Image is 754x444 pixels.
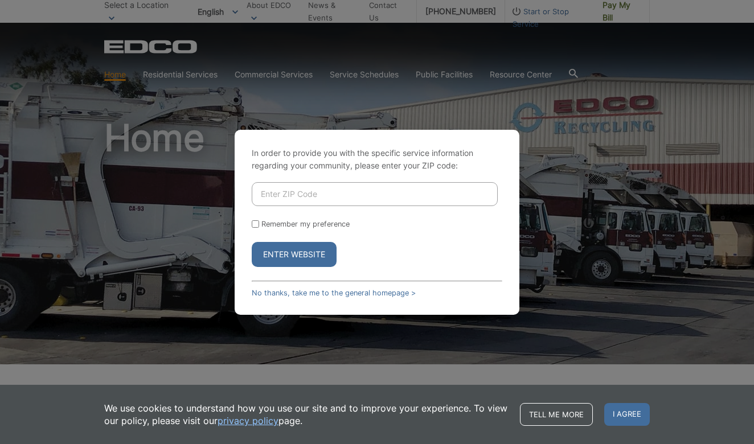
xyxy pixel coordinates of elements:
[520,403,593,426] a: Tell me more
[104,402,509,427] p: We use cookies to understand how you use our site and to improve your experience. To view our pol...
[252,242,337,267] button: Enter Website
[218,414,278,427] a: privacy policy
[252,289,416,297] a: No thanks, take me to the general homepage >
[261,220,350,228] label: Remember my preference
[252,182,498,206] input: Enter ZIP Code
[604,403,650,426] span: I agree
[252,147,502,172] p: In order to provide you with the specific service information regarding your community, please en...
